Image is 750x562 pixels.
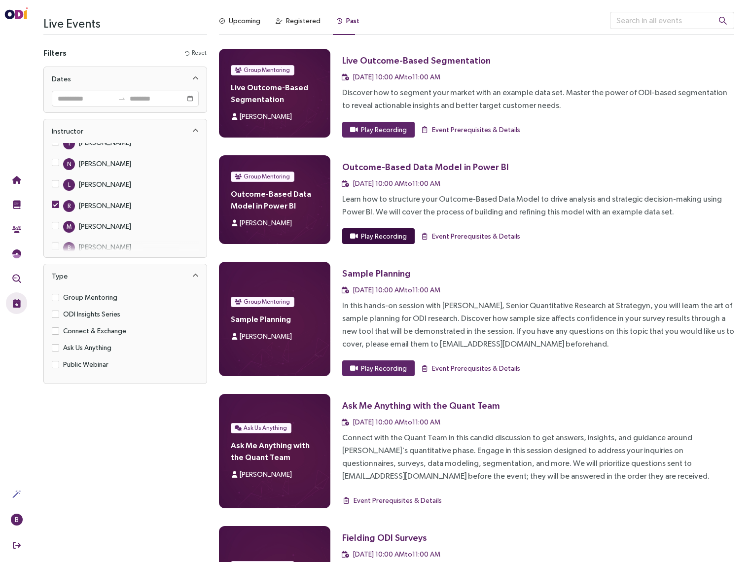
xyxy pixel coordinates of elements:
span: [DATE] 10:00 AM to 11:00 AM [353,418,440,426]
div: [PERSON_NAME] [79,137,131,148]
button: Home [6,169,27,191]
div: Fielding ODI Surveys [342,531,427,544]
img: Live Events [12,299,21,308]
button: Play Recording [342,228,415,244]
button: Sign Out [6,534,27,556]
span: Ask Us Anything [244,423,287,433]
span: Group Mentoring [244,172,290,181]
span: Event Prerequisites & Details [432,363,520,374]
div: Instructor [52,125,83,137]
span: B [15,514,19,526]
span: Event Prerequisites & Details [432,231,520,242]
button: Play Recording [342,122,415,138]
button: Event Prerequisites & Details [421,360,521,376]
span: Reset [192,48,207,58]
img: Training [12,200,21,209]
span: Event Prerequisites & Details [354,495,442,506]
span: search [718,16,727,25]
div: Dates [52,73,71,85]
h4: Outcome-Based Data Model in Power BI [231,188,318,211]
button: Outcome Validation [6,268,27,289]
div: Learn how to structure your Outcome-Based Data Model to drive analysis and strategic decision-mak... [342,193,734,218]
div: [PERSON_NAME] [79,200,131,211]
div: Past [346,15,359,26]
span: Play Recording [361,231,407,242]
span: Group Mentoring [244,65,290,75]
span: M [67,221,71,233]
button: Event Prerequisites & Details [421,122,521,138]
span: N [67,158,71,170]
div: Dates [44,67,207,91]
img: JTBD Needs Framework [12,249,21,258]
h4: Live Outcome-Based Segmentation [231,81,318,105]
button: Community [6,218,27,240]
h4: Filters [43,47,67,59]
button: Event Prerequisites & Details [421,228,521,244]
h4: Sample Planning [231,313,318,325]
span: Group Mentoring [59,292,121,303]
div: [PERSON_NAME] [79,179,131,190]
input: Search in all events [610,12,734,29]
span: [PERSON_NAME] [240,219,292,227]
div: Upcoming [229,15,260,26]
button: search [711,12,735,29]
div: Type [52,270,68,282]
span: Event Prerequisites & Details [432,124,520,135]
span: [DATE] 10:00 AM to 11:00 AM [353,286,440,294]
div: Discover how to segment your market with an example data set. Master the power of ODI-based segme... [342,86,734,112]
span: L [68,179,71,191]
span: swap-right [118,95,126,103]
span: Connect & Exchange [59,325,130,336]
div: Registered [286,15,321,26]
button: Needs Framework [6,243,27,265]
button: B [6,509,27,530]
span: Public Webinar [59,359,112,370]
div: Type [44,264,207,288]
button: Live Events [6,292,27,314]
span: [PERSON_NAME] [240,470,292,478]
span: Play Recording [361,363,407,374]
span: [DATE] 10:00 AM to 11:00 AM [353,73,440,81]
img: Outcome Validation [12,274,21,283]
div: [PERSON_NAME] [79,158,131,169]
button: Reset [184,48,207,58]
h3: Live Events [43,12,207,35]
span: Ask Us Anything [59,342,115,353]
div: Instructor [44,119,207,143]
span: to [118,95,126,103]
button: Training [6,194,27,215]
div: [PERSON_NAME] [79,221,131,232]
div: Ask Me Anything with the Quant Team [342,399,500,412]
button: Event Prerequisites & Details [342,492,442,508]
span: ODI Insights Series [59,309,124,319]
span: R [68,200,71,212]
div: In this hands-on session with [PERSON_NAME], Senior Quantitative Research at Strategyn, you will ... [342,299,734,351]
span: [DATE] 10:00 AM to 11:00 AM [353,550,440,558]
div: Sample Planning [342,267,411,280]
span: [PERSON_NAME] [240,112,292,120]
img: Community [12,225,21,234]
img: Actions [12,490,21,498]
span: [DATE] 10:00 AM to 11:00 AM [353,179,440,187]
button: Play Recording [342,360,415,376]
div: Live Outcome-Based Segmentation [342,54,491,67]
div: Outcome-Based Data Model in Power BI [342,161,509,173]
span: T [67,138,71,149]
h4: Ask Me Anything with the Quant Team [231,439,318,463]
span: Play Recording [361,124,407,135]
button: Actions [6,483,27,505]
div: Connect with the Quant Team in this candid discussion to get answers, insights, and guidance arou... [342,431,734,483]
span: [PERSON_NAME] [240,332,292,340]
span: Group Mentoring [244,297,290,307]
